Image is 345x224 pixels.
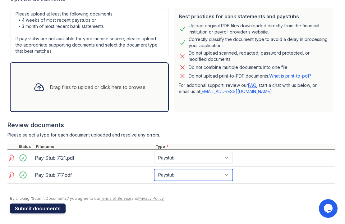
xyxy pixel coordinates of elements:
div: Correctly classify the document type to avoid a delay in processing your application. [189,36,328,49]
div: Review documents [7,121,335,129]
div: Type [154,144,335,149]
div: Status [17,144,35,149]
div: Upload original PDF files downloaded directly from the financial institution or payroll provider’... [189,23,328,35]
div: Pay Stub 7:7.pdf [35,170,152,180]
div: Do not combine multiple documents into one file. [189,64,288,71]
a: What is print-to-pdf? [269,73,311,78]
div: Do not upload scanned, redacted, password protected, or modified documents. [189,50,328,62]
p: Do not upload print-to-PDF documents. [189,73,311,79]
div: Please select a type for each document uploaded and resolve any errors. [7,132,335,138]
div: Drag files to upload or click here to browse [50,83,145,91]
div: Pay Stub 7:21.pdf [35,153,152,163]
a: [EMAIL_ADDRESS][DOMAIN_NAME] [200,89,272,94]
a: FAQ [248,83,256,88]
div: Best practices for bank statements and paystubs [179,13,328,20]
p: For additional support, review our , start a chat with us below, or email us at [179,82,328,95]
a: Terms of Service [100,196,131,201]
iframe: chat widget [319,199,339,218]
div: Please upload at least the following documents: • 4 weeks of most recent paystubs or • 3 month of... [10,8,169,57]
div: Filename [35,144,154,149]
a: Privacy Policy. [138,196,164,201]
button: Submit documents [10,204,66,213]
div: By clicking "Submit Documents," you agree to our and [10,196,335,201]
